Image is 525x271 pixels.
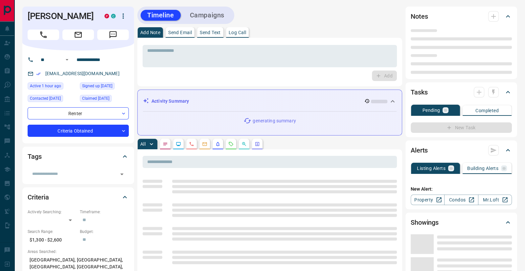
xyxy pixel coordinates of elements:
button: Open [117,170,126,179]
button: Timeline [141,10,181,21]
div: Activity Summary [143,95,397,107]
a: [EMAIL_ADDRESS][DOMAIN_NAME] [45,71,120,76]
button: Open [63,56,71,64]
svg: Listing Alerts [215,141,220,147]
svg: Emails [202,141,207,147]
div: Criteria [28,189,129,205]
p: $1,300 - $2,600 [28,235,77,245]
p: Listing Alerts [417,166,445,171]
span: Signed up [DATE] [82,83,112,89]
h2: Criteria [28,192,49,202]
svg: Opportunities [241,141,247,147]
a: Mr.Loft [478,195,512,205]
div: Tue Feb 16 2021 [80,82,129,92]
button: Campaigns [183,10,231,21]
p: Actively Searching: [28,209,77,215]
div: Showings [411,215,512,230]
h2: Alerts [411,145,428,156]
p: Pending [422,108,440,113]
div: Criteria Obtained [28,125,129,137]
p: Building Alerts [467,166,498,171]
span: Message [97,30,129,40]
a: Condos [444,195,478,205]
div: Alerts [411,142,512,158]
svg: Lead Browsing Activity [176,141,181,147]
h2: Tags [28,151,41,162]
h2: Showings [411,217,439,228]
div: Thu Feb 25 2021 [80,95,129,104]
svg: Calls [189,141,194,147]
span: Call [28,30,59,40]
div: property.ca [104,14,109,18]
div: Tags [28,149,129,164]
div: Tasks [411,84,512,100]
div: Mon Sep 29 2025 [28,95,77,104]
div: condos.ca [111,14,116,18]
p: Activity Summary [151,98,189,105]
svg: Email Verified [36,72,41,76]
p: Timeframe: [80,209,129,215]
svg: Requests [228,141,234,147]
div: Renter [28,107,129,119]
p: Areas Searched: [28,249,129,255]
p: All [140,142,146,146]
p: Completed [475,108,499,113]
p: Add Note [140,30,160,35]
div: Mon Oct 13 2025 [28,82,77,92]
p: Search Range: [28,229,77,235]
span: Active 1 hour ago [30,83,61,89]
a: Property [411,195,445,205]
p: Send Email [168,30,192,35]
h1: [PERSON_NAME] [28,11,95,21]
div: Notes [411,9,512,24]
span: Email [62,30,94,40]
p: Log Call [229,30,246,35]
span: Claimed [DATE] [82,95,109,102]
svg: Agent Actions [255,141,260,147]
svg: Notes [163,141,168,147]
h2: Tasks [411,87,427,97]
p: Budget: [80,229,129,235]
h2: Notes [411,11,428,22]
p: generating summary [253,117,296,124]
span: Contacted [DATE] [30,95,61,102]
p: New Alert: [411,186,512,193]
p: Send Text [200,30,221,35]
